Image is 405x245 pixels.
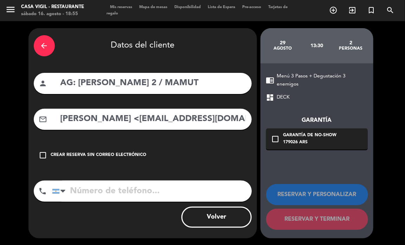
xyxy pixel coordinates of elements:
span: Menú 3 Pasos + Degustación 3 enemigos [277,72,368,88]
div: sábado 16. agosto - 18:55 [21,11,84,18]
button: RESERVAR Y TERMINAR [266,209,368,230]
div: agosto [266,46,300,51]
i: add_circle_outline [329,6,337,14]
div: 179026 ARS [283,139,337,146]
span: Mis reservas [107,5,136,9]
div: Garantía [266,116,368,125]
i: search [386,6,394,14]
i: check_box_outline_blank [271,135,280,143]
i: exit_to_app [348,6,356,14]
div: personas [334,46,368,51]
input: Nombre del cliente [60,76,246,90]
span: dashboard [266,93,275,102]
i: menu [5,4,16,15]
span: DECK [277,93,290,101]
div: Casa Vigil - Restaurante [21,4,84,11]
span: Pre-acceso [239,5,265,9]
div: Datos del cliente [34,33,252,58]
i: check_box_outline_blank [39,151,47,159]
i: phone [39,187,47,195]
div: Argentina: +54 [52,181,69,201]
button: Volver [181,207,252,228]
button: RESERVAR Y PERSONALIZAR [266,184,368,205]
button: menu [5,4,16,17]
i: turned_in_not [367,6,375,14]
div: 13:30 [300,33,334,58]
span: Mapa de mesas [136,5,171,9]
input: Email del cliente [60,112,246,126]
div: 29 [266,40,300,46]
input: Número de teléfono... [52,181,252,202]
span: Disponibilidad [171,5,204,9]
span: chrome_reader_mode [266,76,275,84]
div: Crear reserva sin correo electrónico [51,152,147,159]
div: 2 [334,40,368,46]
i: mail_outline [39,115,47,124]
div: Garantía de no-show [283,132,337,139]
i: arrow_back [40,42,49,50]
span: Lista de Espera [204,5,239,9]
i: person [39,79,47,88]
